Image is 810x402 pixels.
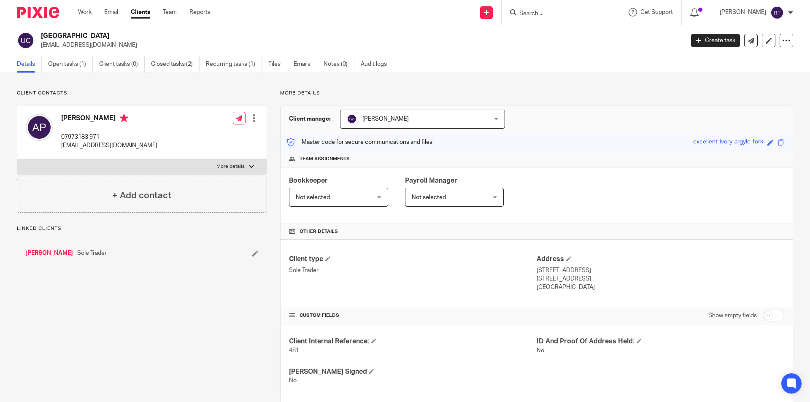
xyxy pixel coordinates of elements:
span: Not selected [412,194,446,200]
a: Files [268,56,287,73]
label: Show empty fields [708,311,757,320]
img: Pixie [17,7,59,18]
span: Other details [300,228,338,235]
h4: Client type [289,255,537,264]
p: [GEOGRAPHIC_DATA] [537,283,784,291]
img: svg%3E [17,32,35,49]
img: svg%3E [770,6,784,19]
a: Create task [691,34,740,47]
span: Not selected [296,194,330,200]
p: More details [280,90,793,97]
span: Sole Trader [77,249,107,257]
h3: Client manager [289,115,332,123]
h4: [PERSON_NAME] Signed [289,367,537,376]
p: [STREET_ADDRESS] [537,275,784,283]
p: [EMAIL_ADDRESS][DOMAIN_NAME] [61,141,157,150]
a: Team [163,8,177,16]
a: Recurring tasks (1) [206,56,262,73]
p: Master code for secure communications and files [287,138,432,146]
h4: CUSTOM FIELDS [289,312,537,319]
i: Primary [120,114,128,122]
p: Client contacts [17,90,267,97]
a: Client tasks (0) [99,56,145,73]
span: Get Support [640,9,673,15]
div: excellent-ivory-argyle-fork [693,138,763,147]
a: Details [17,56,42,73]
a: Work [78,8,92,16]
h4: Client Internal Reference: [289,337,537,346]
span: No [537,348,544,353]
a: Open tasks (1) [48,56,93,73]
p: Linked clients [17,225,267,232]
span: 481 [289,348,299,353]
h4: Address [537,255,784,264]
a: Clients [131,8,150,16]
img: svg%3E [26,114,53,141]
a: Closed tasks (2) [151,56,200,73]
span: Bookkeeper [289,177,328,184]
h4: ID And Proof Of Address Held: [537,337,784,346]
span: Payroll Manager [405,177,457,184]
span: Team assignments [300,156,350,162]
p: [PERSON_NAME] [720,8,766,16]
a: [PERSON_NAME] [25,249,73,257]
span: No [289,378,297,383]
input: Search [518,10,594,18]
h4: + Add contact [112,189,171,202]
img: svg%3E [347,114,357,124]
a: Notes (0) [324,56,354,73]
a: Reports [189,8,211,16]
p: [EMAIL_ADDRESS][DOMAIN_NAME] [41,41,678,49]
h2: [GEOGRAPHIC_DATA] [41,32,551,40]
p: 07973183 971 [61,133,157,141]
p: Sole Trader [289,266,537,275]
a: Audit logs [361,56,393,73]
p: [STREET_ADDRESS] [537,266,784,275]
span: [PERSON_NAME] [362,116,409,122]
a: Email [104,8,118,16]
h4: [PERSON_NAME] [61,114,157,124]
p: More details [216,163,245,170]
a: Emails [294,56,317,73]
